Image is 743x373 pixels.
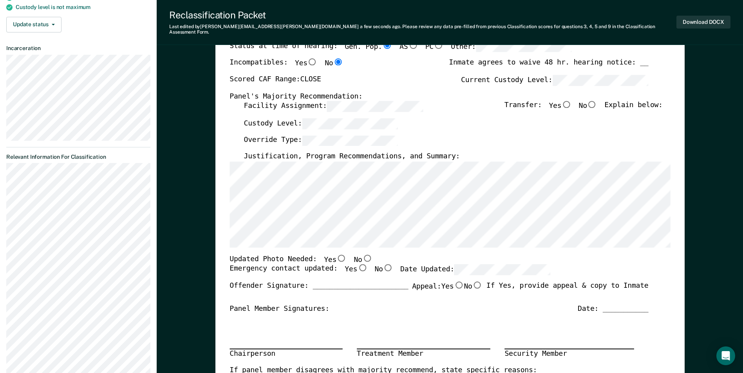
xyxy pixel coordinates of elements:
label: AS [400,41,418,52]
label: Facility Assignment: [244,101,423,111]
div: Chairperson [230,349,342,359]
label: Scored CAF Range: CLOSE [230,75,321,85]
input: No [472,282,482,289]
span: a few seconds ago [360,24,400,29]
label: Date Updated: [400,264,550,275]
input: Other: [476,41,572,52]
span: maximum [66,4,90,10]
label: Yes [324,255,347,265]
input: No [383,264,393,271]
label: Other: [451,41,572,52]
input: No [333,59,343,66]
input: Yes [307,59,317,66]
input: Yes [454,282,464,289]
div: Security Member [504,349,634,359]
div: Incompatibles: [230,59,343,75]
input: Custody Level: [302,118,398,129]
label: Justification, Program Recommendations, and Summary: [244,152,460,161]
div: Date: ___________ [578,304,648,314]
label: No [325,59,343,69]
label: Yes [295,59,318,69]
label: Custody Level: [244,118,398,129]
div: Inmate agrees to waive 48 hr. hearing notice: __ [449,59,648,75]
label: No [374,264,393,275]
div: Transfer: Explain below: [504,101,663,118]
label: No [464,282,482,292]
label: No [578,101,597,111]
input: Yes [357,264,367,271]
div: Custody level is not [16,4,150,11]
label: Yes [549,101,571,111]
button: Update status [6,17,61,32]
div: Updated Photo Needed: [230,255,372,265]
label: Yes [345,264,367,275]
div: Last edited by [PERSON_NAME][EMAIL_ADDRESS][PERSON_NAME][DOMAIN_NAME] . Please review any data pr... [169,24,676,35]
input: Current Custody Level: [552,75,648,85]
input: Date Updated: [454,264,550,275]
div: Offender Signature: _______________________ If Yes, provide appeal & copy to Inmate [230,282,648,304]
div: Panel's Majority Recommendation: [230,92,648,101]
label: Override Type: [244,135,398,145]
div: Treatment Member [357,349,490,359]
label: No [354,255,372,265]
label: Appeal: [412,282,483,298]
input: Yes [336,255,347,262]
dt: Relevant Information For Classification [6,154,150,160]
label: Gen. Pop. [345,41,392,52]
input: Override Type: [302,135,398,145]
input: Facility Assignment: [327,101,423,111]
div: Panel Member Signatures: [230,304,329,314]
div: Emergency contact updated: [230,264,550,282]
div: Open Intercom Messenger [716,346,735,365]
input: Gen. Pop. [382,41,392,48]
div: Reclassification Packet [169,9,676,21]
label: Current Custody Level: [461,75,648,85]
div: Status at time of hearing: [230,41,572,59]
input: No [587,101,597,108]
input: PC [434,41,444,48]
label: Yes [441,282,464,292]
input: AS [408,41,418,48]
button: Download DOCX [676,16,730,29]
input: Yes [561,101,571,108]
dt: Incarceration [6,45,150,52]
label: PC [425,41,443,52]
input: No [362,255,372,262]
